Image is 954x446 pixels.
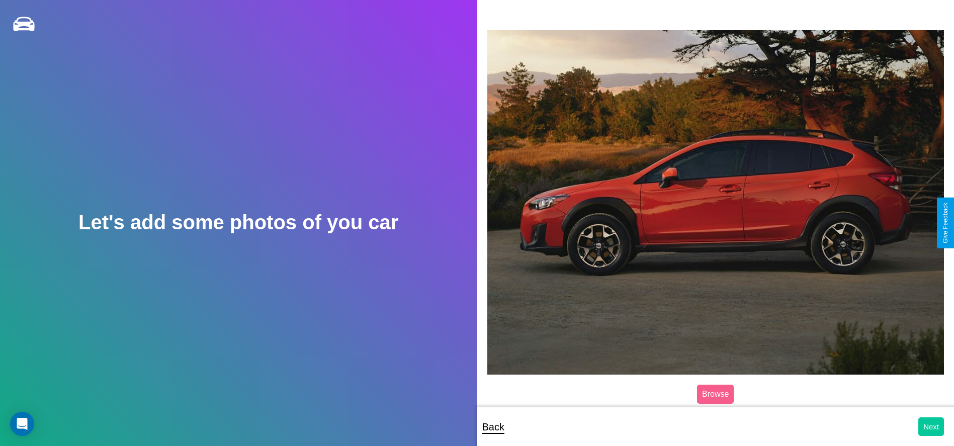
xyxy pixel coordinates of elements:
label: Browse [697,385,734,404]
button: Next [918,417,944,436]
div: Open Intercom Messenger [10,412,34,436]
img: posted [487,30,944,375]
h2: Let's add some photos of you car [78,211,398,234]
div: Give Feedback [942,203,949,243]
p: Back [482,418,504,436]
